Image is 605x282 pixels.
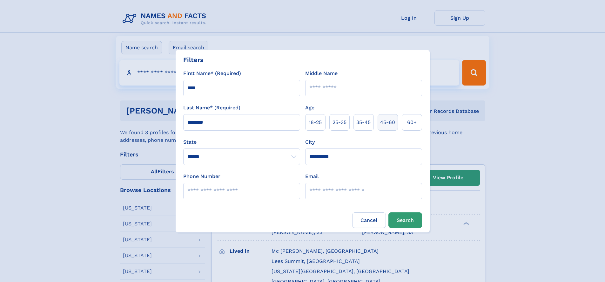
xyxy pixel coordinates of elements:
[183,173,220,180] label: Phone Number
[333,119,346,126] span: 25‑35
[356,119,371,126] span: 35‑45
[407,119,417,126] span: 60+
[183,55,204,65] div: Filters
[309,119,322,126] span: 18‑25
[305,104,314,112] label: Age
[305,70,338,77] label: Middle Name
[183,138,300,146] label: State
[352,212,386,228] label: Cancel
[388,212,422,228] button: Search
[380,119,395,126] span: 45‑60
[305,173,319,180] label: Email
[183,70,241,77] label: First Name* (Required)
[183,104,240,112] label: Last Name* (Required)
[305,138,315,146] label: City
